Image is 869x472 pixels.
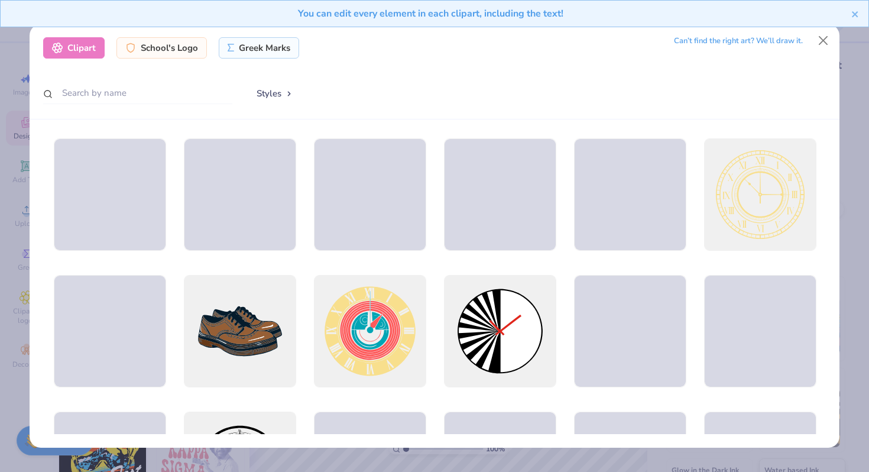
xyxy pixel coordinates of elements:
div: Greek Marks [219,37,300,59]
button: Close [812,30,835,52]
div: Clipart [43,37,105,59]
input: Search by name [43,82,232,104]
div: You can edit every element in each clipart, including the text! [9,7,851,21]
div: School's Logo [116,37,207,59]
button: close [851,7,860,21]
button: Styles [244,82,306,105]
div: Can’t find the right art? We’ll draw it. [674,31,803,51]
